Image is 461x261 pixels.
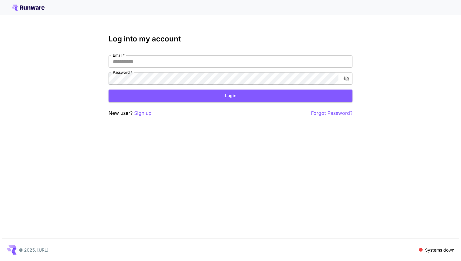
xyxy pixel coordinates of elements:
[113,53,125,58] label: Email
[109,35,352,43] h3: Log into my account
[341,73,352,84] button: toggle password visibility
[311,109,352,117] button: Forgot Password?
[134,109,152,117] button: Sign up
[113,70,132,75] label: Password
[19,247,48,253] p: © 2025, [URL]
[109,109,152,117] p: New user?
[425,247,454,253] p: Systems down
[109,90,352,102] button: Login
